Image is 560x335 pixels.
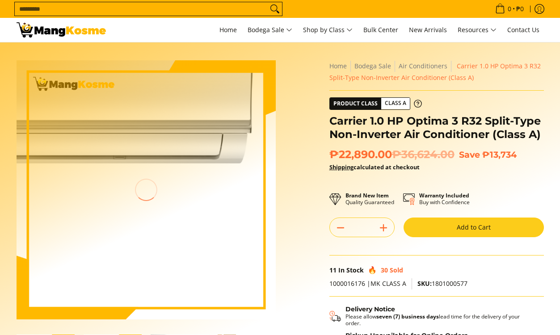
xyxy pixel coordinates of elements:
button: Shipping & Delivery [329,306,535,327]
nav: Breadcrumbs [329,60,544,84]
strong: Warranty Included [419,192,469,199]
p: Quality Guaranteed [345,192,394,205]
a: Home [215,18,241,42]
span: Shop by Class [303,25,353,36]
a: Resources [453,18,501,42]
button: Subtract [330,221,351,235]
strong: Brand New Item [345,192,389,199]
span: 11 [329,266,337,274]
a: Bodega Sale [243,18,297,42]
del: ₱36,624.00 [392,148,455,161]
span: Carrier 1.0 HP Optima 3 R32 Split-Type Non-Inverter Air Conditioner (Class A) [329,62,541,82]
button: Add to Cart [404,218,544,237]
span: Contact Us [507,25,539,34]
span: 1000016176 |MK CLASS A [329,279,406,288]
span: In Stock [338,266,364,274]
strong: Delivery Notice [345,305,395,313]
span: 0 [506,6,513,12]
span: • [493,4,526,14]
a: New Arrivals [404,18,451,42]
span: Home [219,25,237,34]
nav: Main Menu [115,18,544,42]
a: Contact Us [503,18,544,42]
a: Bodega Sale [354,62,391,70]
button: Add [373,221,394,235]
span: 30 [381,266,388,274]
span: Resources [458,25,497,36]
strong: calculated at checkout [329,163,420,171]
p: Buy with Confidence [419,192,470,205]
span: Bodega Sale [248,25,292,36]
span: ₱0 [515,6,525,12]
span: SKU: [417,279,432,288]
strong: seven (7) business days [376,313,439,320]
span: ₱13,734 [482,149,517,160]
a: Home [329,62,347,70]
span: Product Class [330,98,381,109]
span: New Arrivals [409,25,447,34]
a: Shipping [329,163,354,171]
span: ₱22,890.00 [329,148,455,161]
p: Please allow lead time for the delivery of your order. [345,313,535,327]
span: Class A [381,98,410,109]
span: 1801000577 [417,279,467,288]
a: Bulk Center [359,18,403,42]
img: Carrier Optima 3 SET 1.0HP Split-Type Aircon (Class A) l Mang Kosme [17,22,106,38]
a: Product Class Class A [329,97,422,110]
span: Bulk Center [363,25,398,34]
img: Carrier 1.0 HP Optima 3 R32 Split-Type Non-Inverter Air Conditioner (Class A) [17,60,276,319]
a: Air Conditioners [399,62,447,70]
span: Sold [390,266,403,274]
button: Search [268,2,282,16]
h1: Carrier 1.0 HP Optima 3 R32 Split-Type Non-Inverter Air Conditioner (Class A) [329,114,544,141]
a: Shop by Class [299,18,357,42]
span: Save [459,149,480,160]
